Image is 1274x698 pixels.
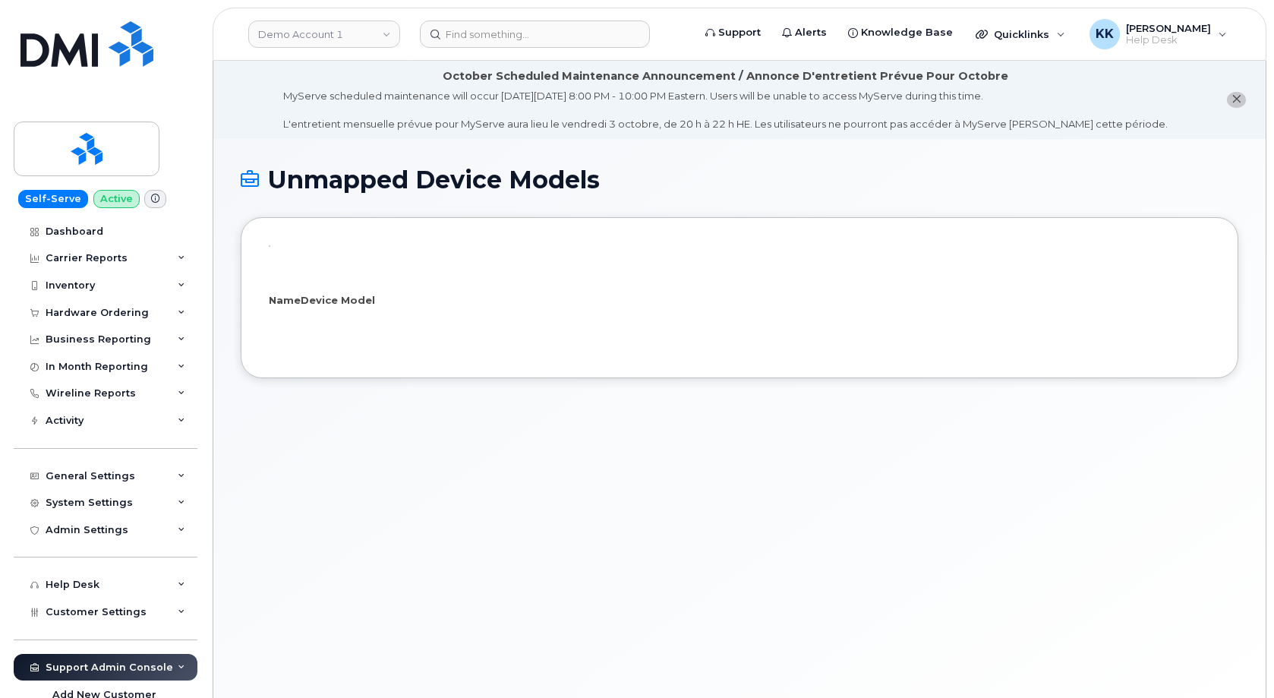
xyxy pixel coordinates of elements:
[1227,92,1246,108] button: close notification
[269,293,301,308] th: Name
[283,89,1168,131] div: MyServe scheduled maintenance will occur [DATE][DATE] 8:00 PM - 10:00 PM Eastern. Users will be u...
[241,166,1238,193] h1: Unmapped Device Models
[443,68,1008,84] div: October Scheduled Maintenance Announcement / Annonce D'entretient Prévue Pour Octobre
[301,293,375,308] th: Device Model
